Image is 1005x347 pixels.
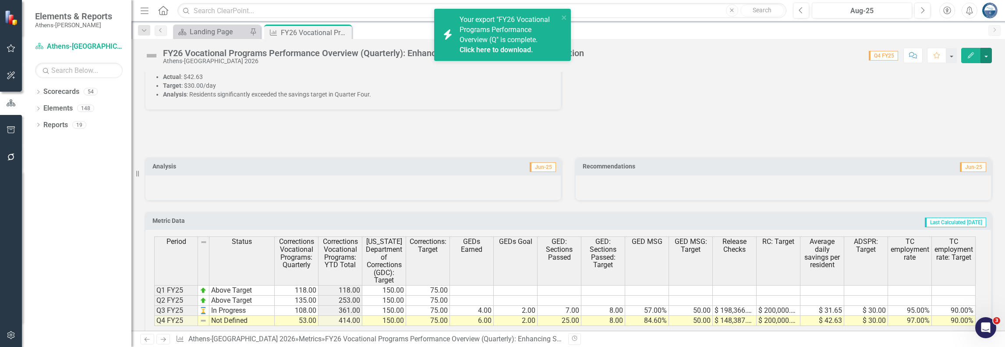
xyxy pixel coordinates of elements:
td: Q2 FY25 [154,296,198,306]
span: GEDs Earned [452,238,492,253]
td: $ 200,000.00 [757,306,800,316]
td: $ 31.65 [800,306,844,316]
div: Landing Page [190,26,248,37]
a: Athens-[GEOGRAPHIC_DATA] 2026 [188,335,295,343]
td: 118.00 [275,285,318,296]
td: 6.00 [450,316,494,326]
span: GEDs Goal [499,238,532,246]
span: Q4 FY25 [869,51,898,61]
span: Elements & Reports [35,11,112,21]
img: 8DAGhfEEPCf229AAAAAElFTkSuQmCC [200,239,207,246]
td: $ 200,000.00 [757,316,800,326]
td: 25.00 [538,316,581,326]
td: $ 30.00 [844,306,888,316]
td: 75.00 [406,306,450,316]
td: 8.00 [581,306,625,316]
td: 150.00 [362,306,406,316]
td: 8.00 [581,316,625,326]
td: Q4 FY25 [154,316,198,326]
button: Search [740,4,784,17]
div: FY26 Vocational Programs Performance Overview (Quarterly): Enhancing Skills for Successful Reinte... [163,48,584,58]
div: Aug-25 [815,6,909,16]
span: Corrections: Target [408,238,448,253]
td: Q1 FY25 [154,285,198,296]
h3: Recommendations [583,163,849,170]
td: 57.00% [625,306,669,316]
button: Aug-25 [812,3,912,18]
div: 148 [77,105,94,112]
a: Scorecards [43,87,79,97]
div: 19 [72,121,86,129]
td: 7.00 [538,306,581,316]
td: 361.00 [318,306,362,316]
span: RC: Target [762,238,794,246]
span: Period [166,238,186,246]
span: Search [753,7,771,14]
td: Above Target [209,296,275,306]
iframe: Intercom live chat [975,317,996,338]
a: Click here to download. [460,46,533,54]
div: FY26 Vocational Programs Performance Overview (Quarterly): Enhancing Skills for Successful Reinte... [325,335,658,343]
img: ClearPoint Strategy [4,10,20,25]
td: Q3 FY25 [154,306,198,316]
li: : Residents significantly exceeded the savings target in Quarter Four. [163,90,552,99]
td: 135.00 [275,296,318,306]
a: Landing Page [175,26,248,37]
td: $ 148,387.75 [713,316,757,326]
span: Jun-25 [530,162,556,172]
li: : $30.00/day [163,81,552,90]
td: 108.00 [275,306,318,316]
span: GED: Sections Passed: Target [583,238,623,268]
td: 90.00% [932,316,976,326]
img: Not Defined [145,49,159,63]
img: zOikAAAAAElFTkSuQmCC [200,287,207,294]
td: $ 198,366.16 [713,306,757,316]
span: GED MSG: Target [671,238,711,253]
td: 150.00 [362,296,406,306]
span: Your export "FY26 Vocational Programs Performance Overview (Q" is complete. [460,15,556,55]
strong: Actual [163,73,181,80]
span: Release Checks [715,238,754,253]
td: 84.60% [625,316,669,326]
a: Reports [43,120,68,130]
a: Athens-[GEOGRAPHIC_DATA] 2026 [35,42,123,52]
li: : $42.63 [163,72,552,81]
div: » » [176,334,562,344]
span: GED: Sections Passed [539,238,579,261]
span: Corrections Vocational Programs: Quarterly [276,238,316,268]
span: Jun-25 [960,162,986,172]
td: 75.00 [406,316,450,326]
td: Not Defined [209,316,275,326]
span: GED MSG [632,238,662,246]
span: [US_STATE] Department of Corrections (GDC): Target [364,238,404,284]
strong: Analysis [163,91,187,98]
h3: Metric Data [152,218,439,224]
td: 4.00 [450,306,494,316]
img: Andy Minish [982,3,998,18]
button: close [561,12,567,22]
div: 54 [84,88,98,96]
span: TC employment rate: Target [934,238,973,261]
div: Athens-[GEOGRAPHIC_DATA] 2026 [163,58,584,64]
input: Search Below... [35,63,123,78]
span: Average daily savings per resident [802,238,842,268]
td: 414.00 [318,316,362,326]
span: ADSPR: Target [846,238,886,253]
strong: Target [163,82,181,89]
td: 2.00 [494,316,538,326]
td: Above Target [209,285,275,296]
td: 75.00 [406,296,450,306]
td: 150.00 [362,316,406,326]
td: 253.00 [318,296,362,306]
td: 90.00% [932,306,976,316]
h3: Analysis [152,163,341,170]
td: 118.00 [318,285,362,296]
td: 97.00% [888,316,932,326]
div: FY26 Vocational Programs Performance Overview (Quarterly): Enhancing Skills for Successful Reinte... [281,27,350,38]
td: 50.00 [669,306,713,316]
span: 3 [993,317,1000,324]
td: 2.00 [494,306,538,316]
td: 95.00% [888,306,932,316]
span: TC employment rate [890,238,930,261]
